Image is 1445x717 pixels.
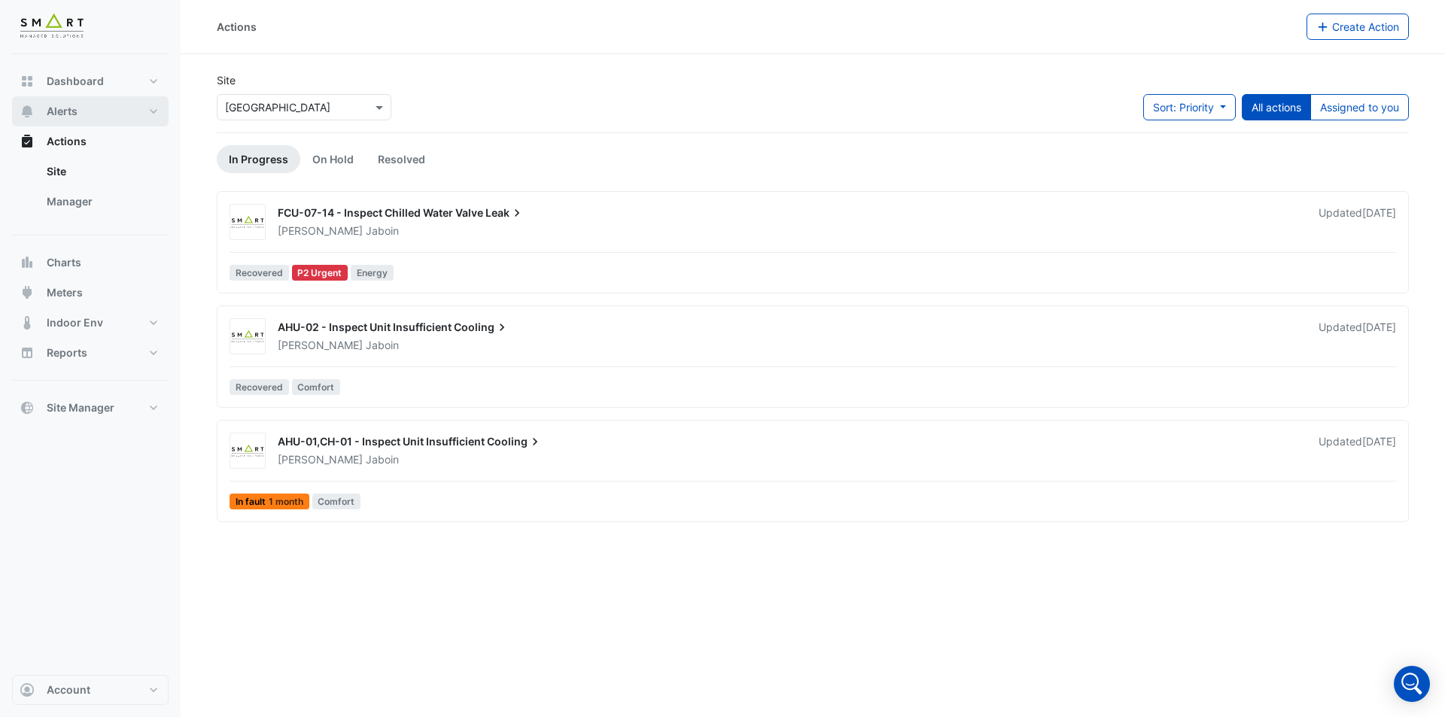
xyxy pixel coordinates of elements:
[35,156,169,187] a: Site
[20,345,35,360] app-icon: Reports
[230,379,289,395] span: Recovered
[485,205,525,220] span: Leak
[18,12,86,42] img: Company Logo
[366,223,399,238] span: Jaboin
[47,400,114,415] span: Site Manager
[20,255,35,270] app-icon: Charts
[292,379,341,395] span: Comfort
[217,145,300,173] a: In Progress
[12,96,169,126] button: Alerts
[12,308,169,338] button: Indoor Env
[47,315,103,330] span: Indoor Env
[278,206,483,219] span: FCU-07-14 - Inspect Chilled Water Valve
[12,66,169,96] button: Dashboard
[269,497,303,506] span: 1 month
[1242,94,1311,120] button: All actions
[12,338,169,368] button: Reports
[12,675,169,705] button: Account
[12,126,169,156] button: Actions
[47,682,90,697] span: Account
[1319,434,1396,467] div: Updated
[12,248,169,278] button: Charts
[1310,94,1409,120] button: Assigned to you
[217,19,257,35] div: Actions
[366,338,399,353] span: Jaboin
[12,278,169,308] button: Meters
[351,265,394,281] span: Energy
[47,104,78,119] span: Alerts
[300,145,366,173] a: On Hold
[278,339,363,351] span: [PERSON_NAME]
[20,285,35,300] app-icon: Meters
[278,453,363,466] span: [PERSON_NAME]
[292,265,348,281] div: P2 Urgent
[312,494,361,509] span: Comfort
[366,145,437,173] a: Resolved
[230,444,265,459] img: Smart Managed Solutions
[35,187,169,217] a: Manager
[20,104,35,119] app-icon: Alerts
[1319,205,1396,238] div: Updated
[230,215,265,230] img: Smart Managed Solutions
[230,265,289,281] span: Recovered
[230,330,265,345] img: Smart Managed Solutions
[12,156,169,223] div: Actions
[1362,321,1396,333] span: Fri 15-Aug-2025 14:41 BST
[1362,206,1396,219] span: Tue 12-Aug-2025 15:18 BST
[47,255,81,270] span: Charts
[20,400,35,415] app-icon: Site Manager
[1332,20,1399,33] span: Create Action
[1307,14,1410,40] button: Create Action
[47,74,104,89] span: Dashboard
[487,434,543,449] span: Cooling
[1394,666,1430,702] div: Open Intercom Messenger
[278,321,452,333] span: AHU-02 - Inspect Unit Insufficient
[20,74,35,89] app-icon: Dashboard
[1143,94,1236,120] button: Sort: Priority
[20,134,35,149] app-icon: Actions
[278,435,485,448] span: AHU-01,CH-01 - Inspect Unit Insufficient
[217,72,236,88] label: Site
[12,393,169,423] button: Site Manager
[20,315,35,330] app-icon: Indoor Env
[47,134,87,149] span: Actions
[1153,101,1214,114] span: Sort: Priority
[47,345,87,360] span: Reports
[230,494,309,509] span: In fault
[454,320,510,335] span: Cooling
[366,452,399,467] span: Jaboin
[278,224,363,237] span: [PERSON_NAME]
[47,285,83,300] span: Meters
[1362,435,1396,448] span: Tue 12-Aug-2025 15:32 BST
[1319,320,1396,353] div: Updated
